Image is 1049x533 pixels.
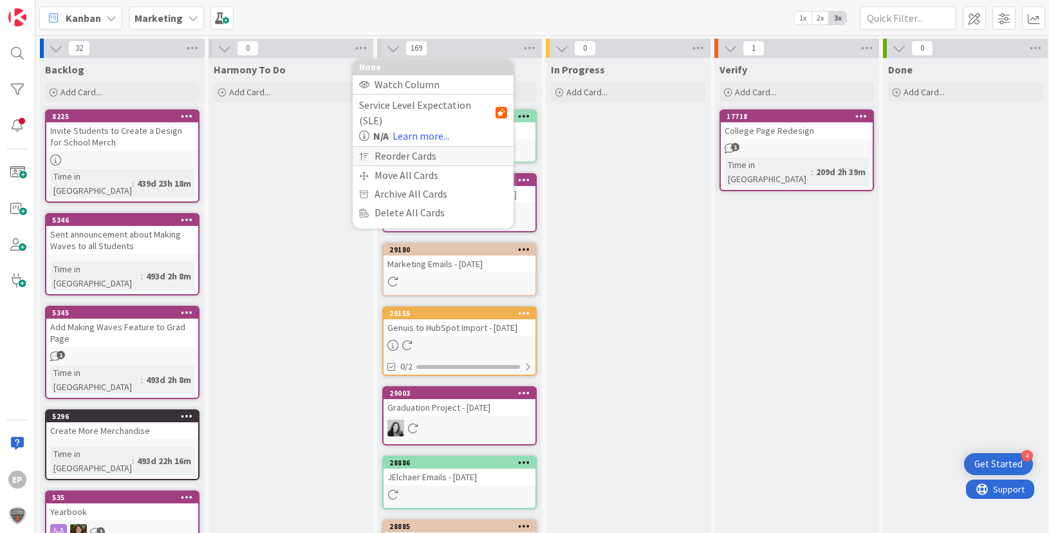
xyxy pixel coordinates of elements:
[405,41,427,56] span: 169
[387,420,404,436] img: JE
[384,457,535,469] div: 28886
[132,176,134,191] span: :
[888,63,913,76] span: Done
[141,373,143,387] span: :
[52,308,198,317] div: 5345
[214,63,286,76] span: Harmony To Do
[860,6,956,30] input: Quick Filter...
[811,165,813,179] span: :
[8,8,26,26] img: Visit kanbanzone.com
[68,41,90,56] span: 32
[66,10,101,26] span: Kanban
[384,244,535,256] div: 29180
[50,262,141,290] div: Time in [GEOGRAPHIC_DATA]
[400,360,413,373] span: 0/2
[812,12,829,24] span: 2x
[353,203,514,222] div: Delete All Cards
[46,214,198,254] div: 5346Sent announcement about Making Waves to all Students
[45,63,84,76] span: Backlog
[46,226,198,254] div: Sent announcement about Making Waves to all Students
[46,422,198,439] div: Create More Merchandise
[46,503,198,520] div: Yearbook
[373,128,389,144] b: N/A
[389,389,535,398] div: 29003
[46,411,198,422] div: 5296
[46,307,198,347] div: 5345Add Making Waves Feature to Grad Page
[389,522,535,531] div: 28885
[50,366,141,394] div: Time in [GEOGRAPHIC_DATA]
[911,41,933,56] span: 0
[52,112,198,121] div: 8225
[384,308,535,319] div: 29155
[721,111,873,122] div: 17718
[721,122,873,139] div: College Page Redesign
[384,308,535,336] div: 29155Genuis to HubSpot Import - [DATE]
[46,111,198,122] div: 8225
[794,12,812,24] span: 1x
[384,521,535,532] div: 28885
[46,492,198,503] div: 535
[46,122,198,151] div: Invite Students to Create a Design for School Merch
[143,373,194,387] div: 493d 2h 8m
[574,41,596,56] span: 0
[229,86,270,98] span: Add Card...
[384,399,535,416] div: Graduation Project - [DATE]
[384,420,535,436] div: JE
[384,244,535,272] div: 29180Marketing Emails - [DATE]
[353,147,514,165] div: Reorder Cards
[384,388,535,416] div: 29003Graduation Project - [DATE]
[46,307,198,319] div: 5345
[829,12,846,24] span: 3x
[353,185,514,203] div: Archive All Cards
[353,59,514,75] div: None
[719,63,747,76] span: Verify
[143,269,194,283] div: 493d 2h 8m
[8,507,26,525] img: avatar
[46,111,198,151] div: 8225Invite Students to Create a Design for School Merch
[725,158,811,186] div: Time in [GEOGRAPHIC_DATA]
[52,216,198,225] div: 5346
[52,412,198,421] div: 5296
[237,41,259,56] span: 0
[8,471,26,489] div: EP
[389,309,535,318] div: 29155
[27,2,59,17] span: Support
[46,319,198,347] div: Add Making Waves Feature to Grad Page
[813,165,869,179] div: 209d 2h 39m
[384,256,535,272] div: Marketing Emails - [DATE]
[134,454,194,468] div: 493d 22h 16m
[60,86,102,98] span: Add Card...
[731,143,739,151] span: 1
[57,351,65,359] span: 1
[134,176,194,191] div: 439d 23h 18m
[743,41,765,56] span: 1
[50,169,132,198] div: Time in [GEOGRAPHIC_DATA]
[721,111,873,139] div: 17718College Page Redesign
[46,411,198,439] div: 5296Create More Merchandise
[389,245,535,254] div: 29180
[50,447,132,475] div: Time in [GEOGRAPHIC_DATA]
[389,458,535,467] div: 28886
[384,457,535,485] div: 28886JElchaer Emails - [DATE]
[141,269,143,283] span: :
[353,75,514,94] div: Watch Column
[384,319,535,336] div: Genuis to HubSpot Import - [DATE]
[566,86,608,98] span: Add Card...
[964,453,1033,475] div: Open Get Started checklist, remaining modules: 4
[384,388,535,399] div: 29003
[46,214,198,226] div: 5346
[135,12,183,24] b: Marketing
[904,86,945,98] span: Add Card...
[353,166,514,185] div: Move All Cards
[1021,450,1033,462] div: 4
[727,112,873,121] div: 17718
[46,492,198,520] div: 535Yearbook
[384,469,535,485] div: JElchaer Emails - [DATE]
[132,454,134,468] span: :
[52,493,198,502] div: 535
[359,97,507,128] div: Service Level Expectation (SLE)
[551,63,605,76] span: In Progress
[974,458,1023,471] div: Get Started
[393,128,449,144] a: Learn more...
[735,86,776,98] span: Add Card...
